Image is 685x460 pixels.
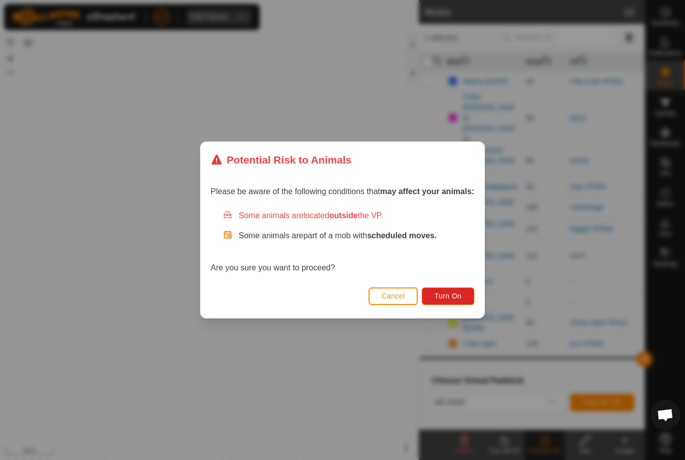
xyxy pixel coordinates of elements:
[303,211,383,220] span: located the VP.
[422,287,474,305] button: Turn On
[211,187,474,196] span: Please be aware of the following conditions that
[211,210,474,274] div: Are you sure you want to proceed?
[382,292,405,300] span: Cancel
[239,230,474,242] p: Some animals are
[329,211,358,220] strong: outside
[369,287,418,305] button: Cancel
[211,152,352,168] div: Potential Risk to Animals
[380,187,474,196] strong: may affect your animals:
[650,400,680,430] a: Open chat
[367,231,437,240] strong: scheduled moves.
[223,210,474,222] div: Some animals are
[435,292,462,300] span: Turn On
[303,231,437,240] span: part of a mob with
